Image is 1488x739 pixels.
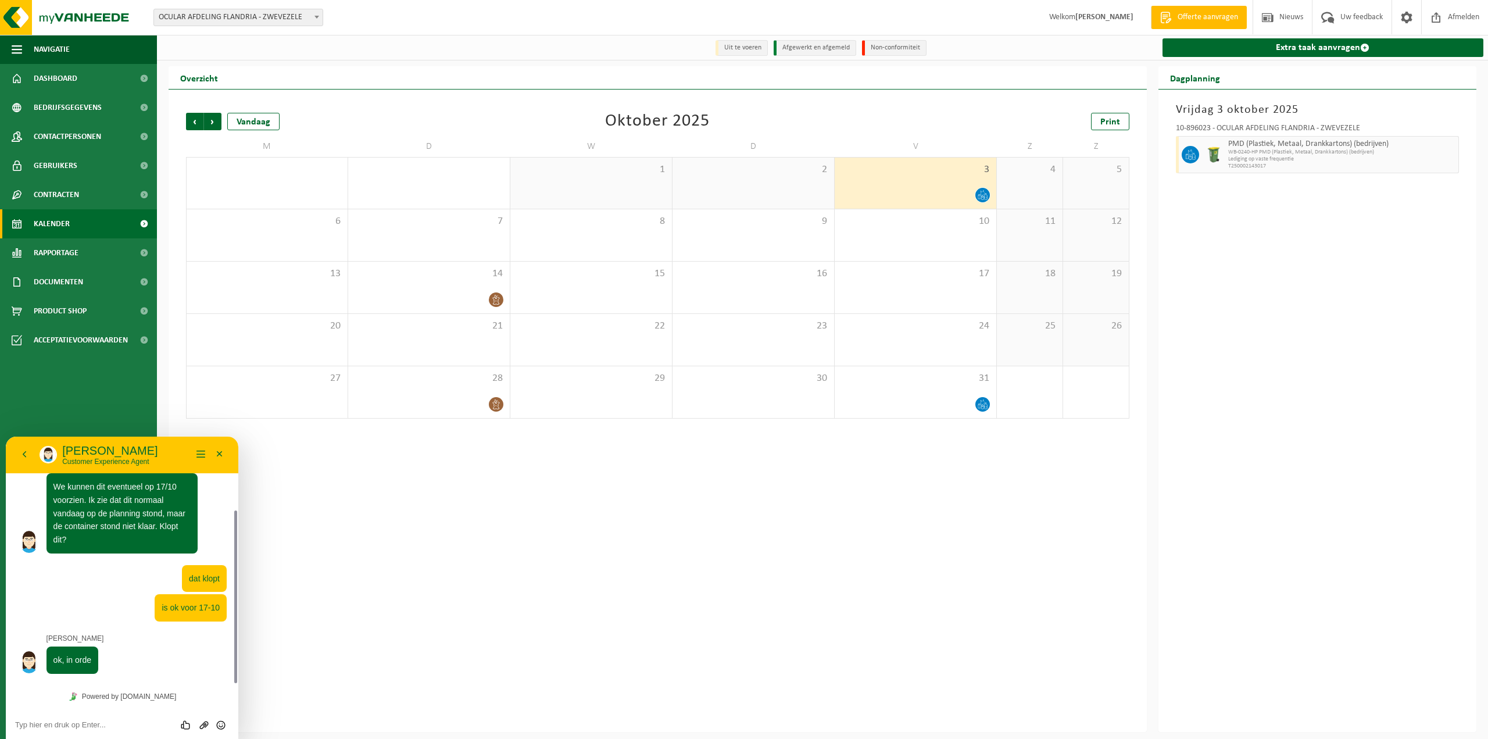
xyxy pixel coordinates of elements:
h2: Dagplanning [1158,66,1232,89]
span: 28 [354,372,504,385]
span: 17 [840,267,990,280]
td: W [510,136,673,157]
div: 10-896023 - OCULAR AFDELING FLANDRIA - ZWEVEZELE [1176,124,1460,136]
span: 16 [678,267,828,280]
span: Vorige [186,113,203,130]
span: WB-0240-HP PMD (Plastiek, Metaal, Drankkartons) (bedrijven) [1228,149,1456,156]
h3: Vrijdag 3 oktober 2025 [1176,101,1460,119]
iframe: chat widget [6,437,238,739]
span: 27 [192,372,342,385]
td: V [835,136,997,157]
span: 18 [1003,267,1057,280]
span: 4 [1003,163,1057,176]
span: 2 [678,163,828,176]
span: Navigatie [34,35,70,64]
span: 22 [516,320,666,333]
span: 24 [840,320,990,333]
span: 19 [1069,267,1123,280]
span: 8 [516,215,666,228]
td: M [186,136,348,157]
span: Print [1100,117,1120,127]
span: 14 [354,267,504,280]
span: Acceptatievoorwaarden [34,326,128,355]
span: 7 [354,215,504,228]
span: Bedrijfsgegevens [34,93,102,122]
img: WB-0240-HPE-GN-50 [1205,146,1222,163]
span: 21 [354,320,504,333]
a: Print [1091,113,1129,130]
span: Dashboard [34,64,77,93]
span: 30 [678,372,828,385]
strong: [PERSON_NAME] [1075,13,1133,22]
span: 10 [840,215,990,228]
div: Vandaag [227,113,280,130]
h2: Overzicht [169,66,230,89]
span: Lediging op vaste frequentie [1228,156,1456,163]
span: 26 [1069,320,1123,333]
li: Afgewerkt en afgemeld [774,40,856,56]
span: 15 [516,267,666,280]
li: Non-conformiteit [862,40,927,56]
span: 20 [192,320,342,333]
li: Uit te voeren [716,40,768,56]
span: 1 [516,163,666,176]
span: Product Shop [34,297,87,326]
span: 23 [678,320,828,333]
span: 12 [1069,215,1123,228]
div: Oktober 2025 [605,113,710,130]
td: Z [1063,136,1129,157]
span: 11 [1003,215,1057,228]
span: 5 [1069,163,1123,176]
span: 31 [840,372,990,385]
span: Rapportage [34,238,78,267]
span: Kalender [34,209,70,238]
span: PMD (Plastiek, Metaal, Drankkartons) (bedrijven) [1228,140,1456,149]
span: 6 [192,215,342,228]
span: 9 [678,215,828,228]
a: Offerte aanvragen [1151,6,1247,29]
span: Volgende [204,113,221,130]
td: Z [997,136,1063,157]
span: Gebruikers [34,151,77,180]
span: Contactpersonen [34,122,101,151]
span: 25 [1003,320,1057,333]
span: Offerte aanvragen [1175,12,1241,23]
span: OCULAR AFDELING FLANDRIA - ZWEVEZELE [154,9,323,26]
td: D [348,136,510,157]
td: D [673,136,835,157]
span: Contracten [34,180,79,209]
span: 13 [192,267,342,280]
span: 29 [516,372,666,385]
span: Documenten [34,267,83,297]
span: 3 [840,163,990,176]
span: T250002143017 [1228,163,1456,170]
a: Extra taak aanvragen [1162,38,1484,57]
